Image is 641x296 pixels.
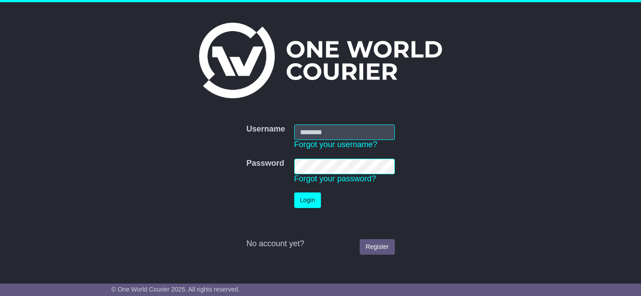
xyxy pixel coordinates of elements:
[111,286,240,293] span: © One World Courier 2025. All rights reserved.
[246,124,285,134] label: Username
[294,192,321,208] button: Login
[199,23,442,98] img: One World
[246,239,394,249] div: No account yet?
[360,239,394,255] a: Register
[294,140,377,149] a: Forgot your username?
[294,174,376,183] a: Forgot your password?
[246,159,284,168] label: Password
